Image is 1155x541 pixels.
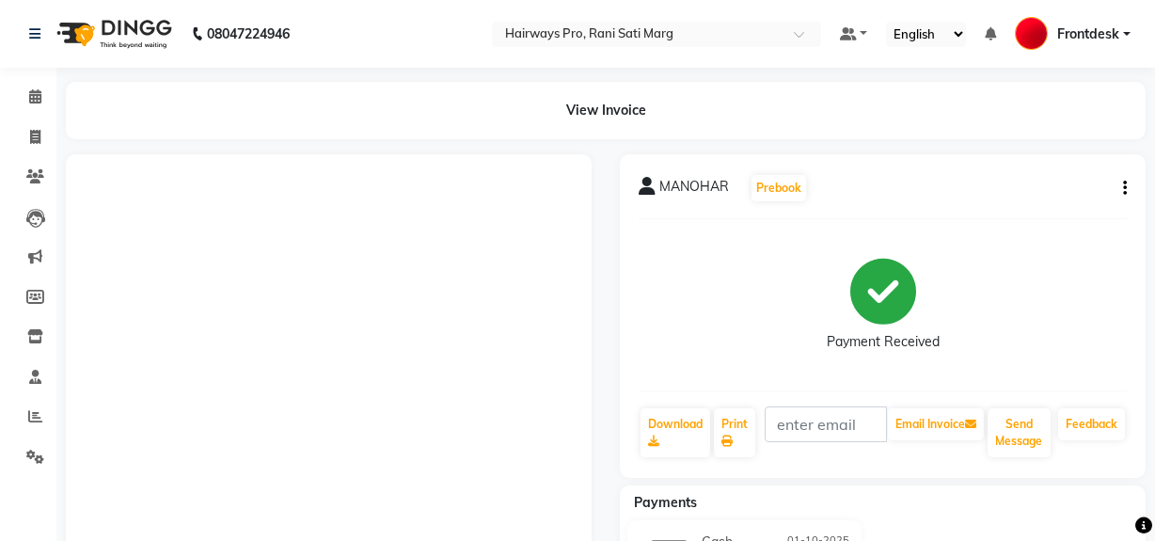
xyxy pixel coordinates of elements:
[1015,17,1048,50] img: Frontdesk
[66,82,1146,139] div: View Invoice
[888,408,984,440] button: Email Invoice
[634,494,697,511] span: Payments
[1058,408,1125,440] a: Feedback
[752,175,806,201] button: Prebook
[48,8,177,60] img: logo
[827,332,940,352] div: Payment Received
[1057,24,1119,44] span: Frontdesk
[207,8,290,60] b: 08047224946
[765,406,887,442] input: enter email
[659,177,729,203] span: MANOHAR
[988,408,1051,457] button: Send Message
[714,408,755,457] a: Print
[641,408,710,457] a: Download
